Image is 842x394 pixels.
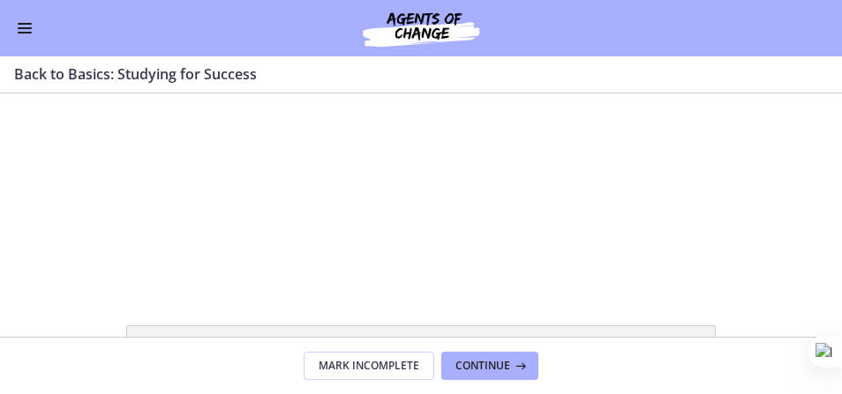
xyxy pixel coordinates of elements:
button: Continue [441,352,538,380]
span: Mark Incomplete [319,359,419,373]
img: Agents of Change [315,7,527,49]
span: Continue [455,359,510,373]
h3: Back to Basics: Studying for Success [14,63,807,85]
button: Mark Incomplete [304,352,434,380]
button: Enable menu [14,18,35,39]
